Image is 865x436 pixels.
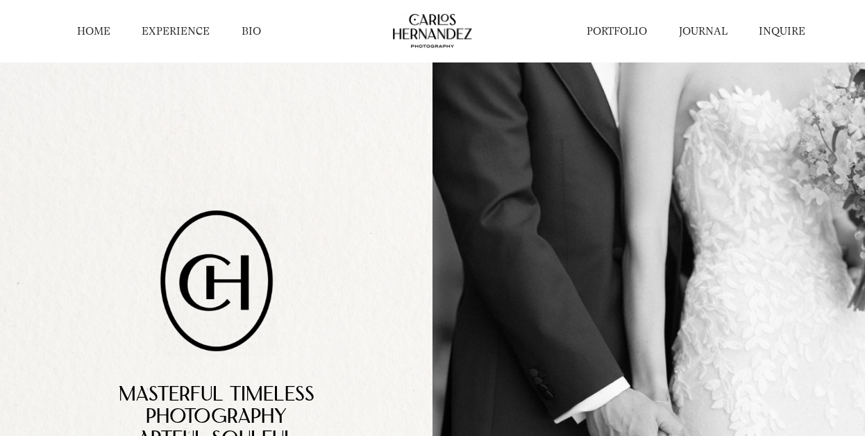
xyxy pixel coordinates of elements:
span: Masterful TimelEss [119,386,314,406]
a: HOME [77,24,110,38]
a: JOURNAL [679,24,728,38]
a: EXPERIENCE [142,24,210,38]
span: PhotoGrAphy [146,408,287,428]
a: PORTFOLIO [587,24,647,38]
a: BIO [242,24,261,38]
a: INQUIRE [759,24,805,38]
